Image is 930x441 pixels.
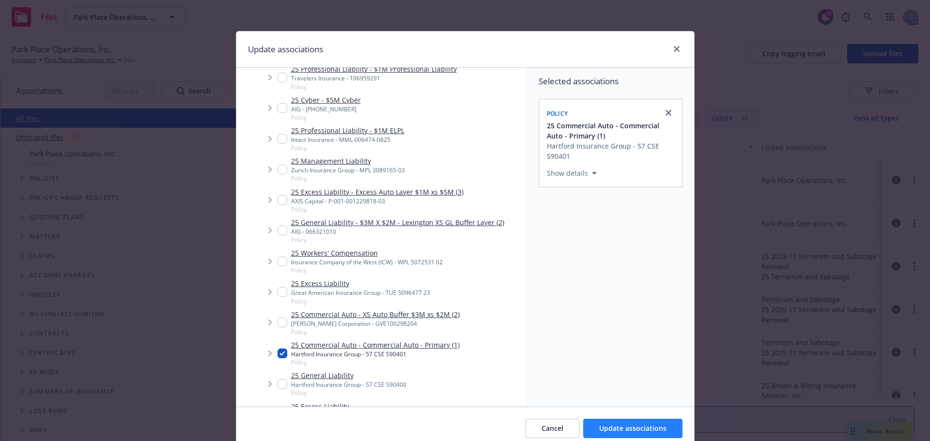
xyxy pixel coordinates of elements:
[291,166,405,174] div: Zurich Insurance Group - MPL 3089165-03
[663,107,674,119] a: close
[291,401,363,411] a: 25 Excess Liability
[291,370,406,380] a: 25 General Liability
[291,144,404,152] span: Policy
[547,141,676,161] div: Hartford Insurance Group - 57 CSE S90401
[291,319,460,328] div: [PERSON_NAME] Corporation - GVE100298204
[291,389,406,397] span: Policy
[291,380,406,389] div: Hartford Insurance Group - 57 CSE S90400
[291,83,457,91] span: Policy
[291,74,457,82] div: Travelers Insurance - 106959291
[543,167,601,179] button: Show details
[291,156,405,166] a: 25 Management Liability
[291,217,504,228] a: 25 General Liability - $3M X $2M - Lexington XS GL Buffer Layer (2)
[291,125,404,136] a: 25 Professional Liability - $1M ELPL
[671,43,682,55] a: close
[291,136,404,144] div: Intact Insurance - MML-006474-0825
[583,419,682,438] button: Update associations
[539,76,682,87] span: Selected associations
[291,340,460,350] a: 25 Commercial Auto - Commercial Auto - Primary (1)
[599,424,666,433] span: Update associations
[291,358,460,366] span: Policy
[291,248,443,258] a: 25 Workers' Compensation
[291,197,464,205] div: AXIS Capital - P-001-001229818-03
[291,205,464,213] span: Policy
[547,109,568,118] span: Policy
[291,105,361,113] div: AIG - [PHONE_NUMBER]
[291,258,443,266] div: Insurance Company of the West (ICW) - WPL 5072531 02
[291,278,430,289] a: 25 Excess Liability
[291,328,460,336] span: Policy
[291,266,443,274] span: Policy
[291,174,405,182] span: Policy
[291,297,430,305] span: Policy
[291,113,361,122] span: Policy
[248,43,323,56] h1: Update associations
[547,121,676,141] button: 25 Commercial Auto - Commercial Auto - Primary (1)
[526,419,579,438] button: Cancel
[291,187,464,197] a: 25 Excess Liability - Excess Auto Layer $1M xs $5M (3)
[291,309,460,319] a: 25 Commercial Auto - XS Auto Buffer $3M xs $2M (2)
[291,64,457,74] a: 25 Professional Liability - $1M Professional Liability
[291,350,460,358] div: Hartford Insurance Group - 57 CSE S90401
[542,424,563,433] span: Cancel
[291,95,361,105] a: 25 Cyber - $5M Cyber
[291,228,504,236] div: AIG - 066321010
[291,236,504,244] span: Policy
[291,289,430,297] div: Great American Insurance Group - TUE 5096477 23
